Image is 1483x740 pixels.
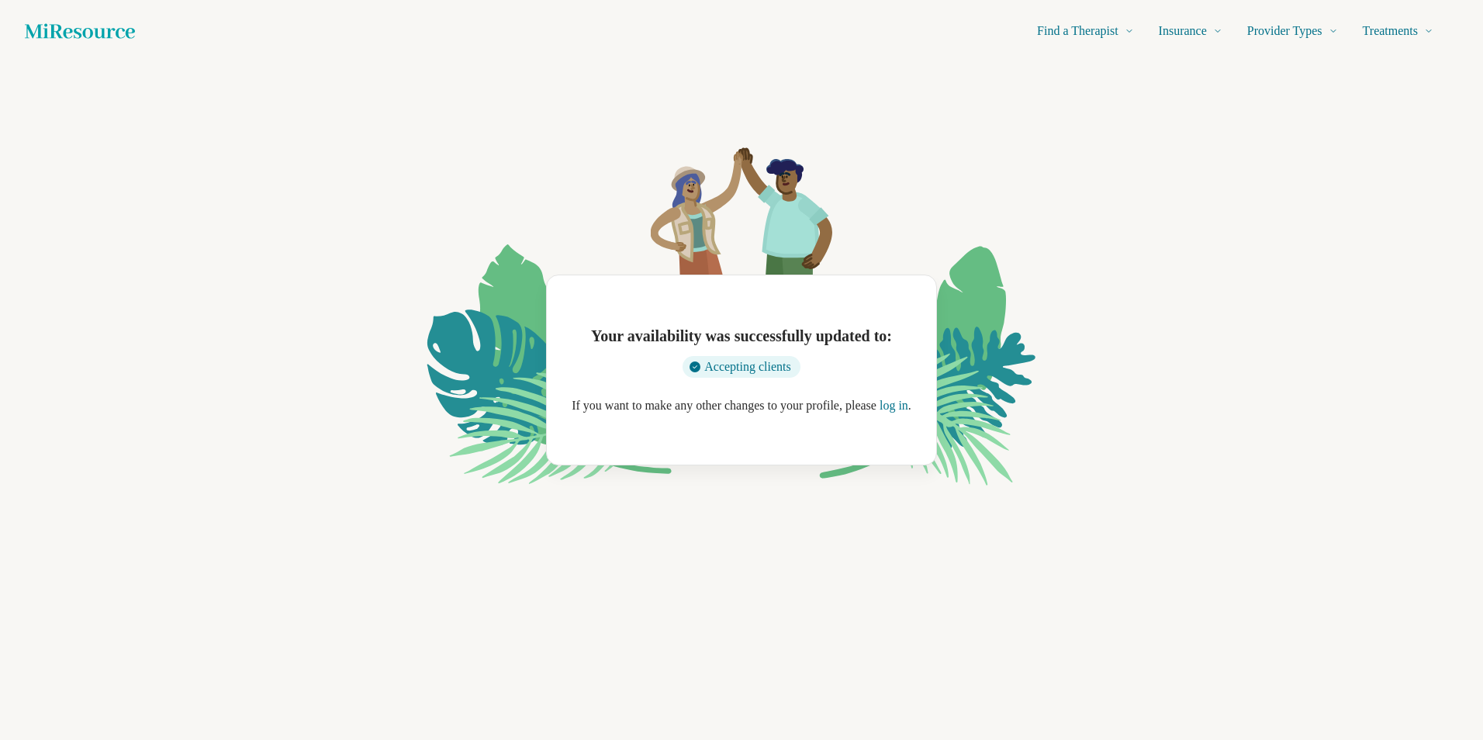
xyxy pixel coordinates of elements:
button: log in [724,406,756,424]
span: Provider Types [1227,20,1312,42]
span: Find a Therapist [998,20,1090,42]
span: Insurance [1130,20,1187,42]
a: Home page [25,16,135,47]
h1: Your availability was successfully updated to: [580,316,904,337]
span: Treatments [1353,20,1418,42]
div: Accepting clients [679,347,804,368]
p: If you want to make any other changes to your profile, please . [560,387,923,424]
